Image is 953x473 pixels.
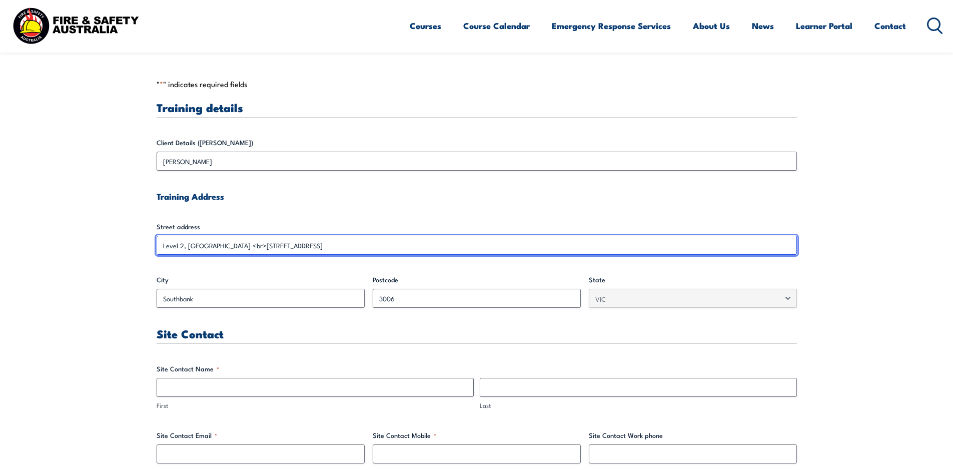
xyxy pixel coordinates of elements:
[157,102,797,113] h3: Training details
[157,328,797,339] h3: Site Contact
[796,13,852,39] a: Learner Portal
[463,13,530,39] a: Course Calendar
[157,138,797,148] label: Client Details ([PERSON_NAME])
[874,13,906,39] a: Contact
[157,222,797,232] label: Street address
[589,430,797,440] label: Site Contact Work phone
[589,275,797,285] label: State
[157,275,365,285] label: City
[373,275,581,285] label: Postcode
[480,401,797,410] label: Last
[373,430,581,440] label: Site Contact Mobile
[157,79,797,89] p: " " indicates required fields
[552,13,671,39] a: Emergency Response Services
[693,13,730,39] a: About Us
[157,401,474,410] label: First
[410,13,441,39] a: Courses
[157,430,365,440] label: Site Contact Email
[157,364,219,374] legend: Site Contact Name
[157,191,797,202] h4: Training Address
[752,13,774,39] a: News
